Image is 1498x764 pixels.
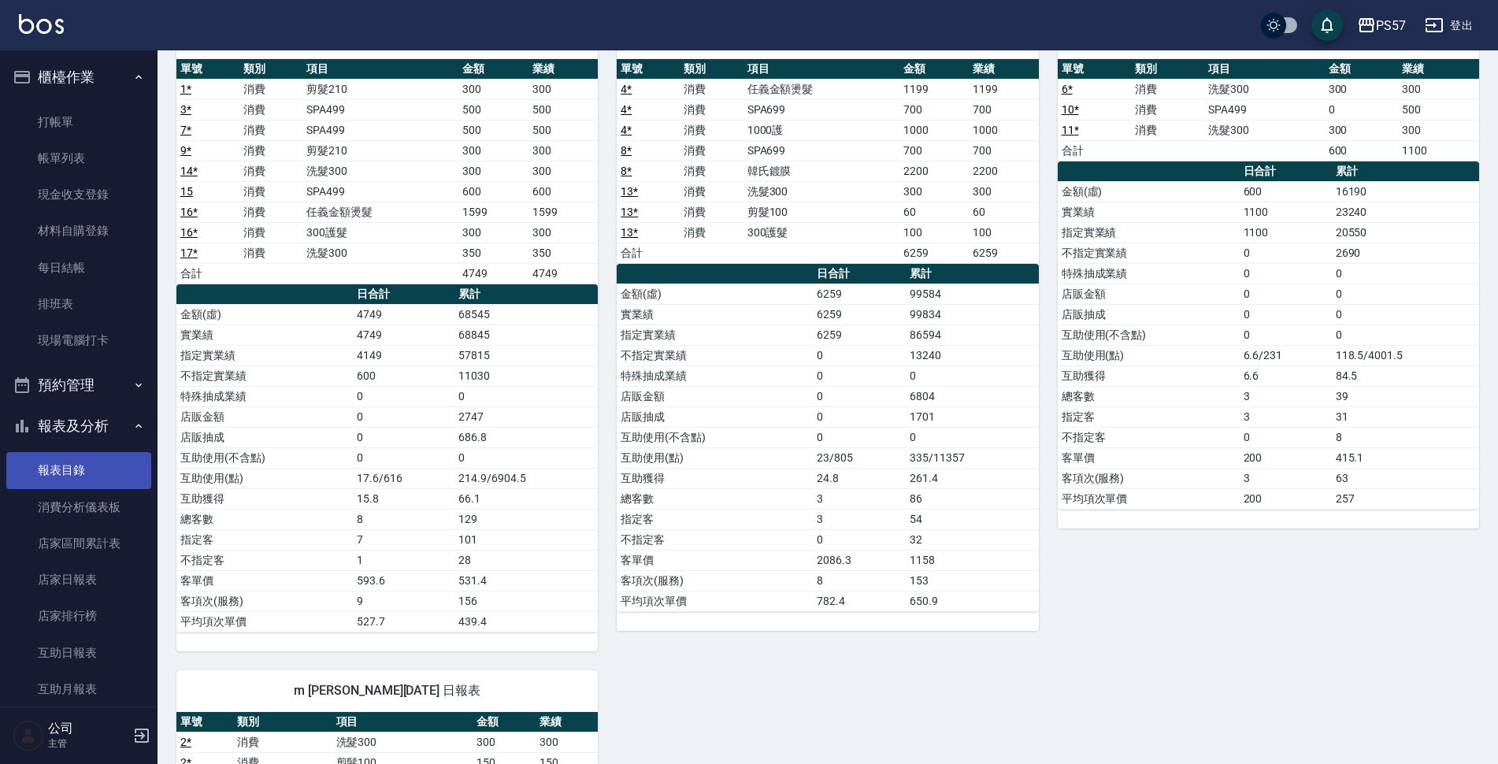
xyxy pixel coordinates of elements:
td: 593.6 [353,570,454,591]
td: 4149 [353,345,454,365]
td: 1100 [1240,202,1332,222]
td: 8 [1332,427,1479,447]
td: 0 [1325,99,1398,120]
td: 0 [813,345,906,365]
td: SPA499 [302,99,458,120]
td: 300護髮 [743,222,899,243]
td: 32 [906,529,1038,550]
a: 打帳單 [6,104,151,140]
td: 31 [1332,406,1479,427]
td: 700 [899,99,969,120]
td: 0 [353,406,454,427]
th: 日合計 [1240,161,1332,182]
td: 客單價 [176,570,353,591]
td: 439.4 [454,611,598,632]
td: 店販金額 [617,386,813,406]
td: 剪髮100 [743,202,899,222]
button: 報表及分析 [6,406,151,447]
th: 累計 [906,264,1038,284]
a: 每日結帳 [6,250,151,286]
td: 客單價 [1058,447,1240,468]
td: 特殊抽成業績 [176,386,353,406]
td: 300 [458,140,528,161]
td: 0 [1332,325,1479,345]
td: 任義金額燙髮 [743,79,899,99]
td: 0 [353,447,454,468]
button: PS57 [1351,9,1412,42]
td: 57815 [454,345,598,365]
td: 剪髮210 [302,140,458,161]
td: 指定客 [176,529,353,550]
td: 300 [473,732,536,752]
th: 項目 [743,59,899,80]
td: 互助使用(不含點) [617,427,813,447]
td: 60 [899,202,969,222]
a: 店家排行榜 [6,598,151,634]
td: 686.8 [454,427,598,447]
td: 86594 [906,325,1038,345]
td: 1000 [899,120,969,140]
td: 實業績 [1058,202,1240,222]
td: 600 [528,181,598,202]
td: 剪髮210 [302,79,458,99]
td: 1701 [906,406,1038,427]
td: 客單價 [617,550,813,570]
td: 6259 [813,304,906,325]
td: 650.9 [906,591,1038,611]
td: 洗髮300 [332,732,473,752]
td: 指定客 [1058,406,1240,427]
td: 100 [969,222,1038,243]
img: Person [13,720,44,751]
p: 主管 [48,736,128,751]
img: Logo [19,14,64,34]
a: 報表目錄 [6,452,151,488]
td: 261.4 [906,468,1038,488]
table: a dense table [617,59,1038,264]
td: 消費 [680,222,743,243]
th: 金額 [458,59,528,80]
td: 消費 [1131,99,1204,120]
td: 消費 [239,222,302,243]
td: 6259 [969,243,1038,263]
th: 累計 [454,284,598,305]
td: 0 [813,406,906,427]
td: 4749 [458,263,528,284]
td: 店販金額 [1058,284,1240,304]
td: 24.8 [813,468,906,488]
td: 4749 [528,263,598,284]
td: 1 [353,550,454,570]
td: 300護髮 [302,222,458,243]
td: 實業績 [617,304,813,325]
td: 平均項次單價 [1058,488,1240,509]
a: 店家日報表 [6,562,151,598]
td: 互助使用(不含點) [176,447,353,468]
td: 300 [899,181,969,202]
td: 350 [458,243,528,263]
button: 櫃檯作業 [6,57,151,98]
td: 300 [1398,79,1479,99]
th: 類別 [233,712,332,732]
td: 1000 [969,120,1038,140]
td: 13240 [906,345,1038,365]
td: 0 [1240,325,1332,345]
td: 平均項次單價 [617,591,813,611]
td: 118.5/4001.5 [1332,345,1479,365]
td: 500 [458,120,528,140]
td: 54 [906,509,1038,529]
table: a dense table [176,59,598,284]
td: 200 [1240,447,1332,468]
td: 特殊抽成業績 [617,365,813,386]
td: 16190 [1332,181,1479,202]
td: 消費 [1131,79,1204,99]
td: 2200 [969,161,1038,181]
td: 任義金額燙髮 [302,202,458,222]
td: 700 [969,140,1038,161]
td: 3 [813,509,906,529]
td: 531.4 [454,570,598,591]
td: SPA499 [302,120,458,140]
th: 日合計 [813,264,906,284]
td: 0 [1240,243,1332,263]
h5: 公司 [48,721,128,736]
td: 消費 [239,99,302,120]
td: 0 [1240,304,1332,325]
